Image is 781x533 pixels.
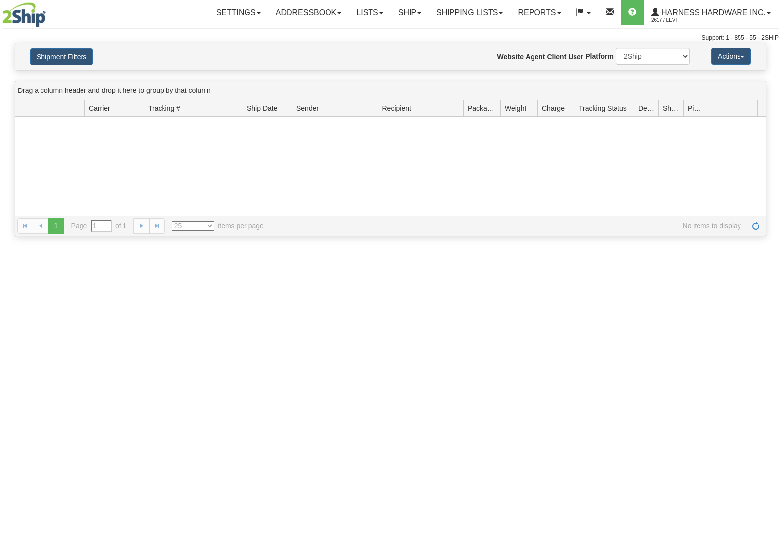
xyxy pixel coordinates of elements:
a: Reports [510,0,568,25]
button: Shipment Filters [30,48,93,65]
button: Actions [711,48,751,65]
label: User [568,52,583,62]
span: Page of 1 [71,220,127,232]
label: Agent [526,52,545,62]
img: logo2617.jpg [2,2,46,27]
a: Ship [391,0,429,25]
a: Addressbook [268,0,349,25]
span: Carrier [89,103,110,113]
span: Ship Date [247,103,277,113]
a: Settings [209,0,268,25]
span: No items to display [278,221,741,231]
a: Harness Hardware Inc. 2617 / Levi [644,0,778,25]
a: Shipping lists [429,0,510,25]
label: Platform [585,51,614,61]
label: Website [497,52,524,62]
span: 1 [48,218,64,234]
span: Tracking Status [579,103,627,113]
div: Support: 1 - 855 - 55 - 2SHIP [2,34,779,42]
span: Tracking # [148,103,180,113]
span: Weight [505,103,526,113]
span: 2617 / Levi [651,15,725,25]
span: Recipient [382,103,411,113]
span: Pickup Status [688,103,704,113]
span: Sender [296,103,319,113]
div: grid grouping header [15,81,766,100]
span: Packages [468,103,496,113]
label: Client [547,52,566,62]
span: Charge [542,103,565,113]
span: items per page [172,221,264,231]
span: Delivery Status [638,103,655,113]
a: Refresh [748,218,764,234]
a: Lists [349,0,390,25]
span: Harness Hardware Inc. [659,8,766,17]
span: Shipment Issues [663,103,679,113]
